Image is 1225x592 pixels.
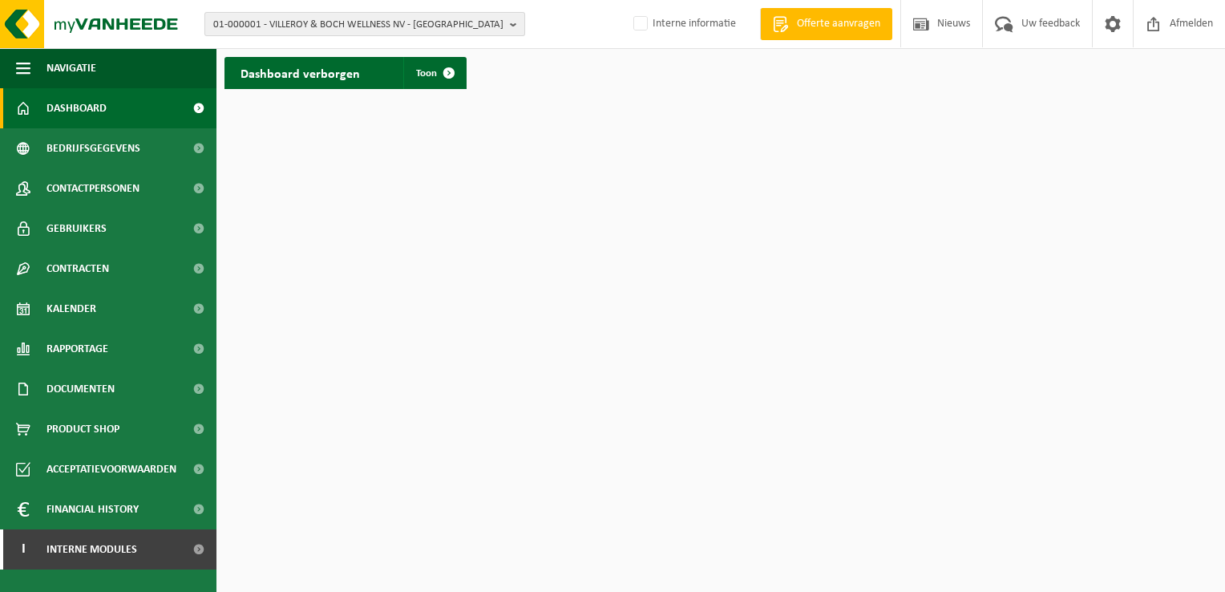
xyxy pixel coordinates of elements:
[46,48,96,88] span: Navigatie
[46,209,107,249] span: Gebruikers
[403,57,465,89] a: Toon
[416,68,437,79] span: Toon
[46,329,108,369] span: Rapportage
[793,16,884,32] span: Offerte aanvragen
[46,449,176,489] span: Acceptatievoorwaarden
[630,12,736,36] label: Interne informatie
[46,168,139,209] span: Contactpersonen
[46,249,109,289] span: Contracten
[16,529,30,570] span: I
[46,369,115,409] span: Documenten
[46,289,96,329] span: Kalender
[213,13,503,37] span: 01-000001 - VILLEROY & BOCH WELLNESS NV - [GEOGRAPHIC_DATA]
[760,8,892,40] a: Offerte aanvragen
[204,12,525,36] button: 01-000001 - VILLEROY & BOCH WELLNESS NV - [GEOGRAPHIC_DATA]
[46,88,107,128] span: Dashboard
[224,57,376,88] h2: Dashboard verborgen
[46,489,139,529] span: Financial History
[46,128,140,168] span: Bedrijfsgegevens
[46,409,119,449] span: Product Shop
[46,529,137,570] span: Interne modules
